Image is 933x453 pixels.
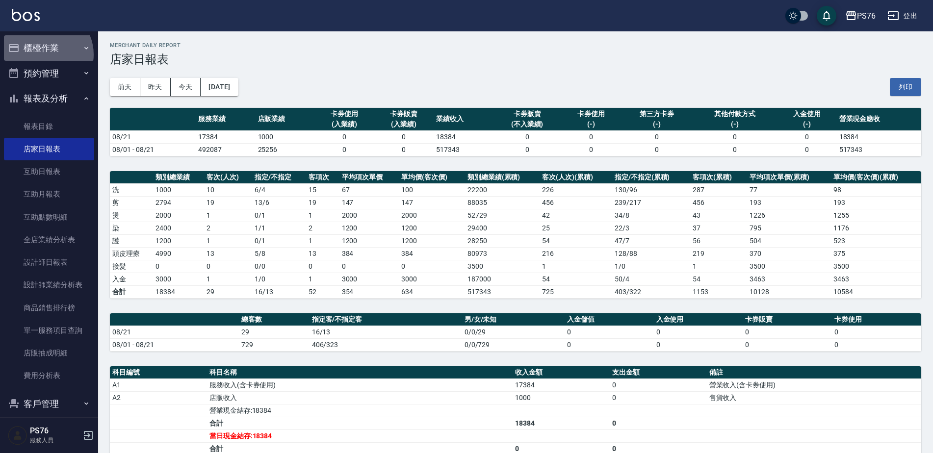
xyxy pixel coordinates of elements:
[317,109,372,119] div: 卡券使用
[540,273,612,285] td: 54
[513,391,610,404] td: 1000
[252,209,306,222] td: 0 / 1
[252,222,306,234] td: 1 / 1
[4,391,94,417] button: 客戶管理
[239,326,309,338] td: 29
[110,326,239,338] td: 08/21
[204,247,252,260] td: 13
[707,391,921,404] td: 售貨收入
[110,183,153,196] td: 洗
[623,109,690,119] div: 第三方卡券
[153,222,204,234] td: 2400
[153,247,204,260] td: 4990
[513,417,610,429] td: 18384
[565,338,654,351] td: 0
[493,130,561,143] td: 0
[831,209,921,222] td: 1255
[747,171,831,184] th: 平均項次單價(累積)
[306,209,339,222] td: 1
[747,285,831,298] td: 10128
[690,222,747,234] td: 37
[831,171,921,184] th: 單均價(客次價)(累積)
[831,260,921,273] td: 3500
[777,130,836,143] td: 0
[153,183,204,196] td: 1000
[612,222,690,234] td: 22 / 3
[339,285,399,298] td: 354
[831,196,921,209] td: 193
[817,6,836,25] button: save
[4,86,94,111] button: 報表及分析
[110,143,196,156] td: 08/01 - 08/21
[540,285,612,298] td: 725
[252,273,306,285] td: 1 / 0
[4,183,94,205] a: 互助月報表
[153,196,204,209] td: 2794
[747,222,831,234] td: 795
[564,109,618,119] div: 卡券使用
[377,119,431,129] div: (入業績)
[561,130,621,143] td: 0
[4,364,94,387] a: 費用分析表
[339,247,399,260] td: 384
[493,143,561,156] td: 0
[540,247,612,260] td: 216
[513,378,610,391] td: 17384
[306,260,339,273] td: 0
[306,285,339,298] td: 52
[399,273,465,285] td: 3000
[30,426,80,436] h5: PS76
[339,234,399,247] td: 1200
[204,196,252,209] td: 19
[610,417,707,429] td: 0
[4,138,94,160] a: 店家日報表
[623,119,690,129] div: (-)
[465,247,540,260] td: 80973
[693,143,777,156] td: 0
[610,391,707,404] td: 0
[310,326,462,338] td: 16/13
[747,196,831,209] td: 193
[857,10,876,22] div: PS76
[110,234,153,247] td: 護
[399,247,465,260] td: 384
[695,119,775,129] div: (-)
[196,108,255,131] th: 服務業績
[612,285,690,298] td: 403/322
[434,108,493,131] th: 業績收入
[831,273,921,285] td: 3463
[831,183,921,196] td: 98
[743,326,832,338] td: 0
[612,234,690,247] td: 47 / 7
[399,260,465,273] td: 0
[310,338,462,351] td: 406/323
[110,366,207,379] th: 科目編號
[465,209,540,222] td: 52729
[256,130,315,143] td: 1000
[612,209,690,222] td: 34 / 8
[777,143,836,156] td: 0
[610,366,707,379] th: 支出金額
[4,228,94,251] a: 全店業績分析表
[565,326,654,338] td: 0
[110,222,153,234] td: 染
[399,209,465,222] td: 2000
[4,342,94,364] a: 店販抽成明細
[561,143,621,156] td: 0
[207,417,513,429] td: 合計
[196,130,255,143] td: 17384
[513,366,610,379] th: 收入金額
[690,285,747,298] td: 1153
[540,222,612,234] td: 25
[310,313,462,326] th: 指定客/不指定客
[831,247,921,260] td: 375
[747,247,831,260] td: 370
[110,285,153,298] td: 合計
[207,366,513,379] th: 科目名稱
[707,366,921,379] th: 備註
[540,209,612,222] td: 42
[377,109,431,119] div: 卡券販賣
[110,52,921,66] h3: 店家日報表
[201,78,238,96] button: [DATE]
[4,115,94,138] a: 報表目錄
